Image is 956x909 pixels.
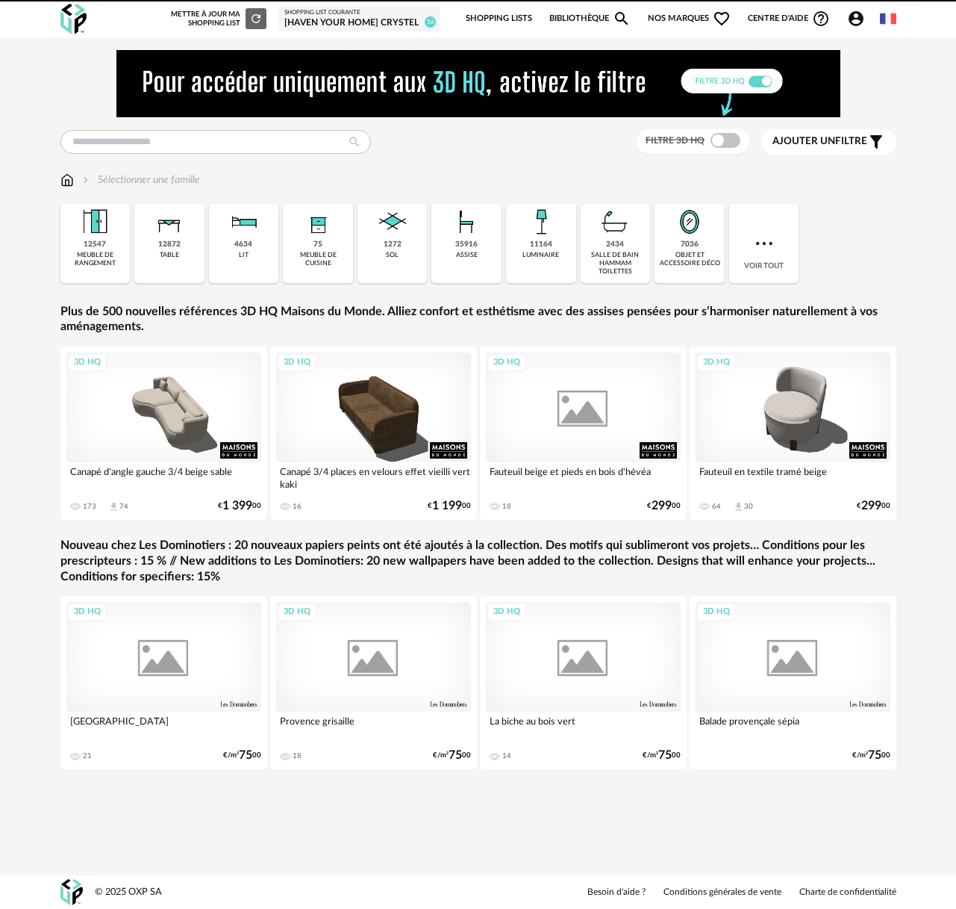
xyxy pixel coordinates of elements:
img: svg+xml;base64,PHN2ZyB3aWR0aD0iMTYiIGhlaWdodD0iMTciIHZpZXdCb3g9IjAgMCAxNiAxNyIgZmlsbD0ibm9uZSIgeG... [60,173,74,187]
span: 75 [449,751,462,760]
div: € 00 [857,501,890,511]
span: Download icon [108,501,119,512]
a: 3D HQ Fauteuil beige et pieds en bois d'hévéa 18 €29900 [480,347,687,520]
span: Account Circle icon [847,10,872,28]
div: 1272 [384,240,402,249]
div: 14 [502,751,511,760]
span: 1 199 [432,501,462,511]
a: Charte de confidentialité [799,887,896,899]
div: 35916 [455,240,478,249]
div: 16 [293,502,302,511]
img: Miroir.png [672,204,707,240]
button: Ajouter unfiltre Filter icon [761,129,896,155]
span: Centre d'aideHelp Circle Outline icon [748,10,831,28]
div: luminaire [522,251,559,259]
div: lit [239,251,249,259]
img: Assise.png [449,204,484,240]
div: 2434 [606,240,624,249]
a: Shopping List courante [Haven your Home] Crystel 56 [284,9,434,28]
div: € 00 [647,501,681,511]
div: 11164 [530,240,552,249]
div: 3D HQ [277,353,317,372]
img: Meuble%20de%20rangement.png [77,204,113,240]
span: Heart Outline icon [713,10,731,28]
span: 1 399 [222,501,252,511]
img: OXP [60,879,83,905]
a: 3D HQ Fauteuil en textile tramé beige 64 Download icon 30 €29900 [690,347,896,520]
div: Voir tout [729,204,799,283]
span: 75 [868,751,881,760]
a: BibliothèqueMagnify icon [549,3,631,34]
img: OXP [60,4,87,34]
span: Account Circle icon [847,10,865,28]
img: fr [880,10,896,27]
div: € 00 [428,501,471,511]
div: 3D HQ [67,603,107,621]
span: 75 [658,751,672,760]
div: 3D HQ [67,353,107,372]
div: €/m² 00 [433,751,471,760]
a: Besoin d'aide ? [587,887,646,899]
div: 3D HQ [696,353,737,372]
img: Literie.png [225,204,261,240]
img: Sol.png [375,204,410,240]
img: more.7b13dc1.svg [752,232,776,255]
div: Shopping List courante [284,9,434,16]
div: sol [386,251,399,259]
div: 3D HQ [696,603,737,621]
img: Table.png [151,204,187,240]
div: 3D HQ [277,603,317,621]
div: 18 [502,502,511,511]
div: meuble de cuisine [287,251,349,268]
div: assise [456,251,478,259]
span: Nos marques [648,3,731,34]
a: 3D HQ Canapé d'angle gauche 3/4 beige sable 173 Download icon 74 €1 39900 [60,347,267,520]
div: objet et accessoire déco [659,251,720,268]
span: 299 [652,501,672,511]
img: svg+xml;base64,PHN2ZyB3aWR0aD0iMTYiIGhlaWdodD0iMTYiIHZpZXdCb3g9IjAgMCAxNiAxNiIgZmlsbD0ibm9uZSIgeG... [80,173,92,187]
div: 64 [712,502,721,511]
div: 3D HQ [487,603,527,621]
span: filtre [772,135,867,148]
div: Fauteuil beige et pieds en bois d'hévéa [486,462,681,492]
div: € 00 [218,501,261,511]
div: Fauteuil en textile tramé beige [696,462,890,492]
div: 173 [83,502,96,511]
div: 21 [83,751,92,760]
div: 74 [119,502,128,511]
a: Nouveau chez Les Dominotiers : 20 nouveaux papiers peints ont été ajoutés à la collection. Des mo... [60,538,896,584]
span: Filter icon [867,133,885,151]
span: Filtre 3D HQ [646,136,704,145]
img: Luminaire.png [523,204,559,240]
div: Balade provençale sépia [696,712,890,742]
div: table [160,251,179,259]
a: Conditions générales de vente [663,887,781,899]
a: Plus de 500 nouvelles références 3D HQ Maisons du Monde. Alliez confort et esthétisme avec des as... [60,304,896,335]
div: Sélectionner une famille [80,173,200,187]
div: 12872 [158,240,181,249]
div: © 2025 OXP SA [95,886,162,899]
a: 3D HQ [GEOGRAPHIC_DATA] 21 €/m²7500 [60,596,267,769]
div: Canapé d'angle gauche 3/4 beige sable [66,462,261,492]
div: €/m² 00 [223,751,261,760]
span: Magnify icon [613,10,631,28]
span: Download icon [733,501,744,512]
span: Help Circle Outline icon [812,10,830,28]
span: 56 [425,16,436,28]
span: Refresh icon [249,15,263,22]
div: 4634 [234,240,252,249]
div: salle de bain hammam toilettes [585,251,646,276]
div: [Haven your Home] Crystel [284,17,434,29]
div: [GEOGRAPHIC_DATA] [66,712,261,742]
span: 75 [239,751,252,760]
div: Provence grisaille [276,712,471,742]
span: Ajouter un [772,136,835,146]
div: 3D HQ [487,353,527,372]
img: Rangement.png [300,204,336,240]
img: NEW%20NEW%20HQ%20NEW_V1.gif [116,50,840,117]
span: 299 [861,501,881,511]
img: Salle%20de%20bain.png [597,204,633,240]
div: 75 [313,240,322,249]
div: 30 [744,502,753,511]
div: La biche au bois vert [486,712,681,742]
